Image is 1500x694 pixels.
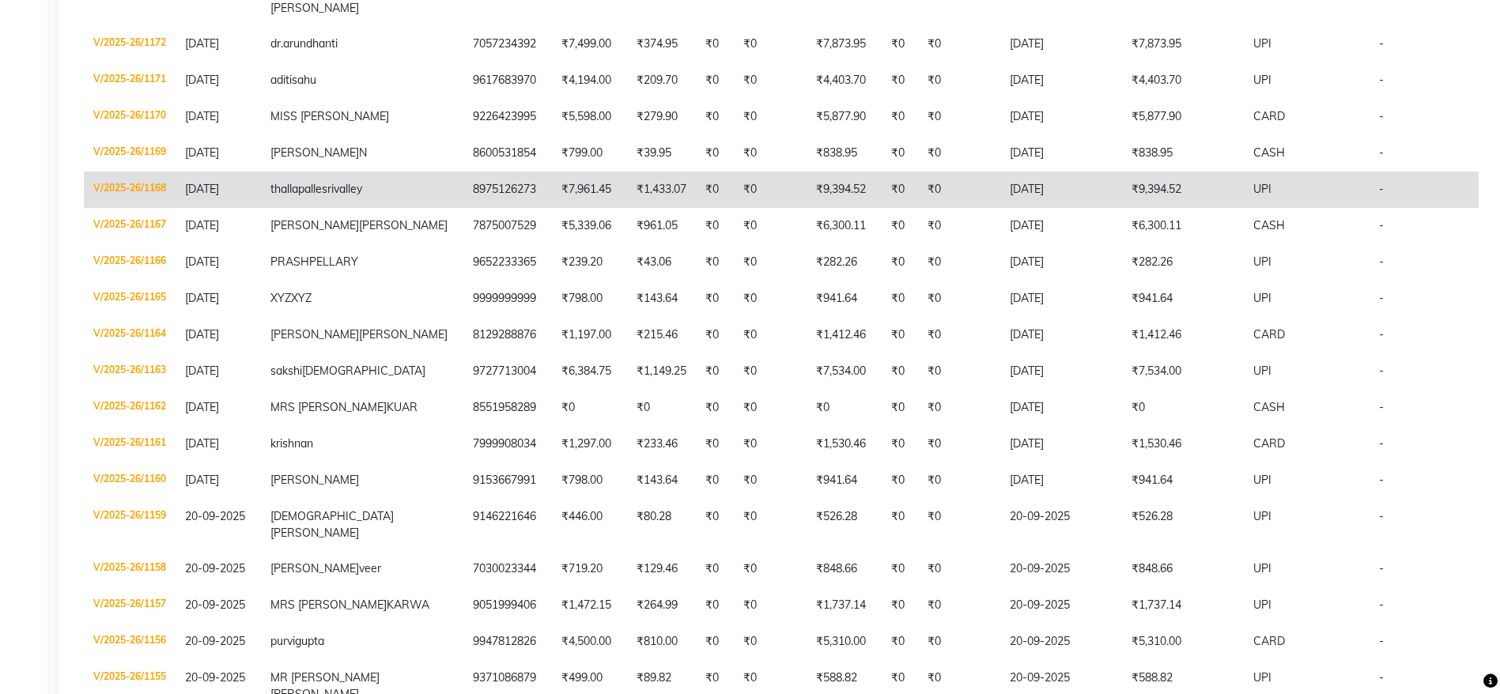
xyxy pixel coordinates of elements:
[1122,462,1244,499] td: ₹941.64
[185,255,219,269] span: [DATE]
[807,99,882,135] td: ₹5,877.90
[270,145,359,160] span: [PERSON_NAME]
[463,587,552,624] td: 9051999406
[1000,244,1122,281] td: [DATE]
[734,587,807,624] td: ₹0
[807,353,882,390] td: ₹7,534.00
[1253,73,1271,87] span: UPI
[84,390,176,426] td: V/2025-26/1162
[1000,390,1122,426] td: [DATE]
[84,462,176,499] td: V/2025-26/1160
[1253,670,1271,685] span: UPI
[552,281,627,317] td: ₹798.00
[882,208,918,244] td: ₹0
[291,291,312,305] span: XYZ
[882,624,918,660] td: ₹0
[84,172,176,208] td: V/2025-26/1168
[270,634,295,648] span: purvi
[807,551,882,587] td: ₹848.66
[734,390,807,426] td: ₹0
[882,462,918,499] td: ₹0
[1253,634,1285,648] span: CARD
[552,99,627,135] td: ₹5,598.00
[1379,634,1384,648] span: -
[552,426,627,462] td: ₹1,297.00
[270,400,387,414] span: MRS [PERSON_NAME]
[627,624,696,660] td: ₹810.00
[1122,390,1244,426] td: ₹0
[1122,99,1244,135] td: ₹5,877.90
[627,353,696,390] td: ₹1,149.25
[270,473,359,487] span: [PERSON_NAME]
[84,244,176,281] td: V/2025-26/1166
[552,462,627,499] td: ₹798.00
[552,135,627,172] td: ₹799.00
[270,73,292,87] span: aditi
[734,281,807,317] td: ₹0
[1122,26,1244,62] td: ₹7,873.95
[185,109,219,123] span: [DATE]
[1000,208,1122,244] td: [DATE]
[882,551,918,587] td: ₹0
[627,462,696,499] td: ₹143.64
[696,135,734,172] td: ₹0
[185,473,219,487] span: [DATE]
[292,73,316,87] span: sahu
[627,587,696,624] td: ₹264.99
[552,353,627,390] td: ₹6,384.75
[807,26,882,62] td: ₹7,873.95
[1122,135,1244,172] td: ₹838.95
[552,587,627,624] td: ₹1,472.15
[882,26,918,62] td: ₹0
[882,317,918,353] td: ₹0
[185,291,219,305] span: [DATE]
[882,172,918,208] td: ₹0
[359,561,381,575] span: veer
[918,426,1000,462] td: ₹0
[696,317,734,353] td: ₹0
[918,99,1000,135] td: ₹0
[696,26,734,62] td: ₹0
[185,400,219,414] span: [DATE]
[627,499,696,551] td: ₹80.28
[627,99,696,135] td: ₹279.90
[1379,364,1384,378] span: -
[84,624,176,660] td: V/2025-26/1156
[1253,109,1285,123] span: CARD
[734,62,807,99] td: ₹0
[302,364,425,378] span: [DEMOGRAPHIC_DATA]
[84,499,176,551] td: V/2025-26/1159
[882,390,918,426] td: ₹0
[463,281,552,317] td: 9999999999
[1253,598,1271,612] span: UPI
[882,281,918,317] td: ₹0
[270,526,359,540] span: [PERSON_NAME]
[1000,317,1122,353] td: [DATE]
[807,426,882,462] td: ₹1,530.46
[696,281,734,317] td: ₹0
[734,499,807,551] td: ₹0
[627,172,696,208] td: ₹1,433.07
[1253,255,1271,269] span: UPI
[807,624,882,660] td: ₹5,310.00
[1122,62,1244,99] td: ₹4,403.70
[807,499,882,551] td: ₹526.28
[696,99,734,135] td: ₹0
[552,208,627,244] td: ₹5,339.06
[270,561,359,575] span: [PERSON_NAME]
[882,353,918,390] td: ₹0
[1122,281,1244,317] td: ₹941.64
[882,135,918,172] td: ₹0
[882,62,918,99] td: ₹0
[734,317,807,353] td: ₹0
[734,26,807,62] td: ₹0
[1000,281,1122,317] td: [DATE]
[627,62,696,99] td: ₹209.70
[627,244,696,281] td: ₹43.06
[359,218,448,232] span: [PERSON_NAME]
[807,172,882,208] td: ₹9,394.52
[807,208,882,244] td: ₹6,300.11
[918,462,1000,499] td: ₹0
[696,499,734,551] td: ₹0
[1379,670,1384,685] span: -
